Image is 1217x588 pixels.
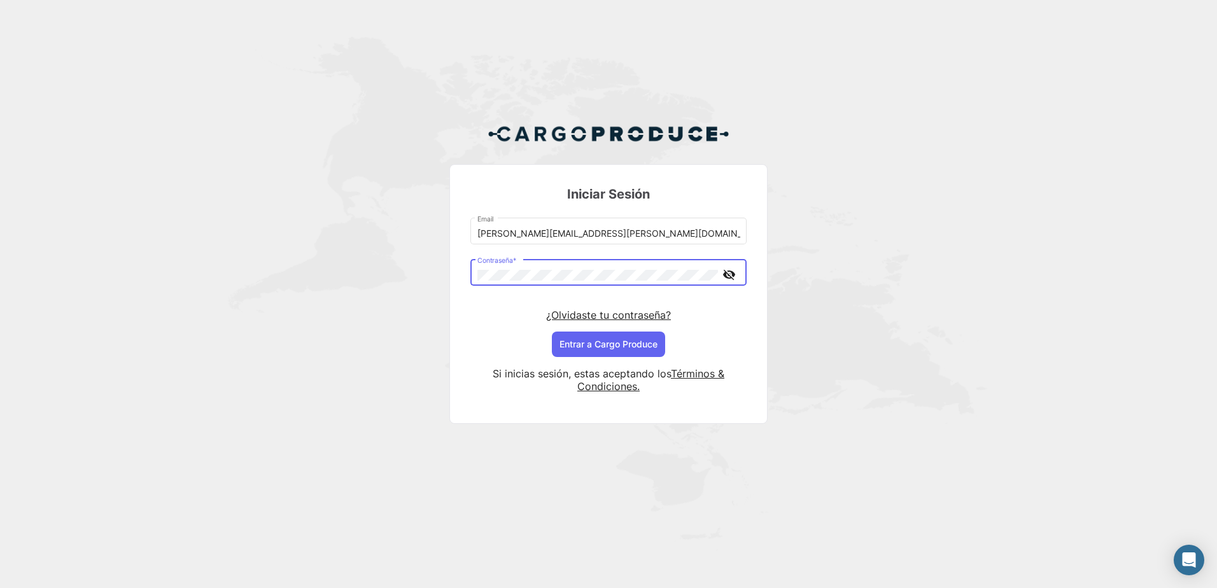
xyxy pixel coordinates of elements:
a: ¿Olvidaste tu contraseña? [546,309,671,321]
input: Email [477,228,740,239]
mat-icon: visibility_off [721,267,736,283]
a: Términos & Condiciones. [577,367,724,393]
img: Cargo Produce Logo [488,118,729,149]
button: Entrar a Cargo Produce [552,332,665,357]
div: Abrir Intercom Messenger [1174,545,1204,575]
h3: Iniciar Sesión [470,185,747,203]
span: Si inicias sesión, estas aceptando los [493,367,671,380]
